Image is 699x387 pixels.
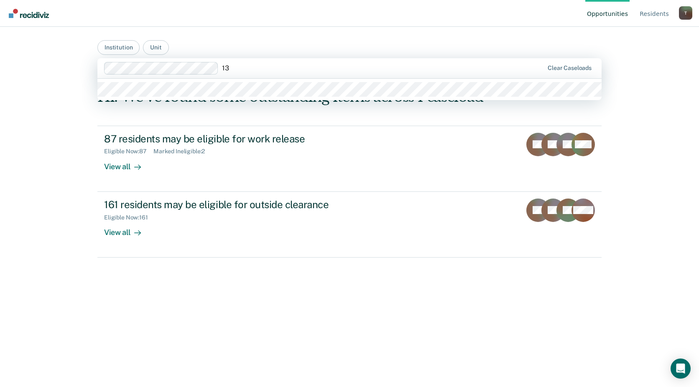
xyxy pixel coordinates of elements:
div: Marked Ineligible : 2 [153,148,212,155]
div: Hi. We’ve found some outstanding items across 1 caseload [97,88,501,106]
button: Institution [97,40,140,55]
div: T [679,6,692,20]
a: 87 residents may be eligible for work releaseEligible Now:87Marked Ineligible:2View all [97,126,602,192]
div: Eligible Now : 161 [104,214,155,221]
button: Unit [143,40,168,55]
div: Eligible Now : 87 [104,148,153,155]
img: Recidiviz [9,9,49,18]
button: Profile dropdown button [679,6,692,20]
div: 161 residents may be eligible for outside clearance [104,199,398,211]
div: Open Intercom Messenger [671,359,691,379]
div: Clear caseloads [548,64,592,72]
div: View all [104,221,151,237]
div: View all [104,155,151,171]
div: 87 residents may be eligible for work release [104,133,398,145]
a: 161 residents may be eligible for outside clearanceEligible Now:161View all [97,192,602,258]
